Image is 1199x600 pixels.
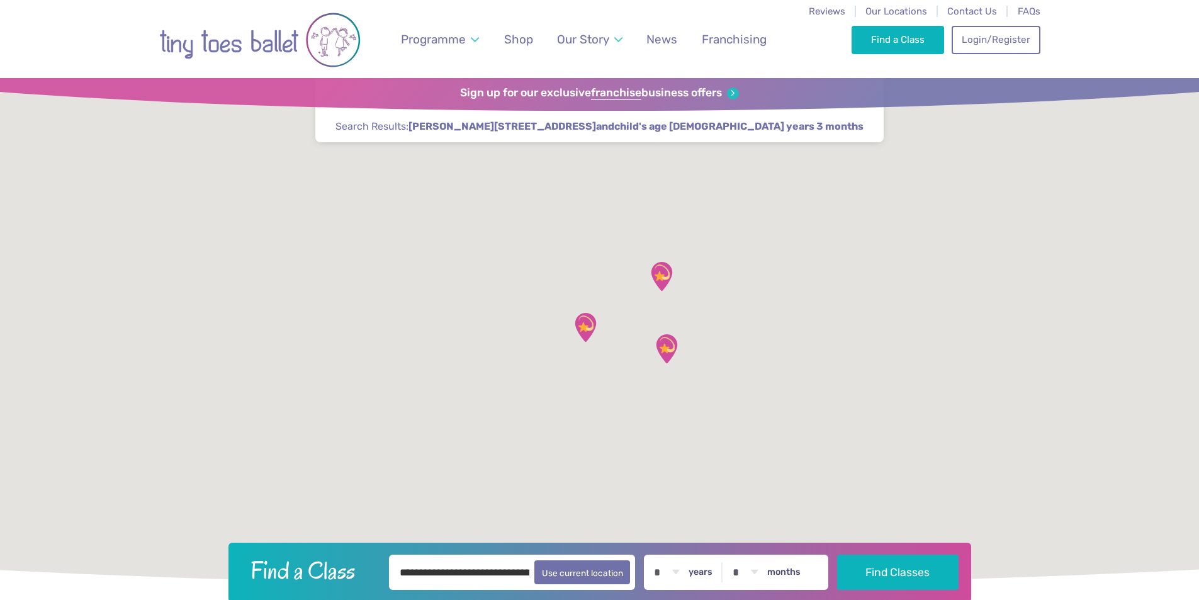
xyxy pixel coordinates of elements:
div: Orsett Village Hall [646,261,677,292]
label: months [767,567,801,578]
a: Contact Us [947,6,997,17]
label: years [689,567,712,578]
img: tiny toes ballet [159,8,361,72]
div: The Mick Jagger Centre [570,312,601,343]
span: Our Story [557,32,609,47]
div: The Gerald Miskin Memorial Hall [651,333,682,365]
a: Franchising [695,25,772,54]
span: News [646,32,677,47]
button: Use current location [534,560,631,584]
span: Franchising [702,32,767,47]
a: Reviews [809,6,845,17]
a: Our Locations [865,6,927,17]
a: Programme [395,25,485,54]
strong: and [408,120,864,132]
a: News [641,25,684,54]
span: child's age [DEMOGRAPHIC_DATA] years 3 months [614,120,864,133]
a: Sign up for our exclusivefranchisebusiness offers [460,86,739,100]
span: [PERSON_NAME][STREET_ADDRESS] [408,120,596,133]
button: Find Classes [837,555,959,590]
a: Shop [498,25,539,54]
span: Shop [504,32,533,47]
strong: franchise [591,86,641,100]
a: Find a Class [852,26,944,54]
span: Programme [401,32,466,47]
a: Our Story [551,25,628,54]
h2: Find a Class [240,555,380,586]
a: FAQs [1018,6,1040,17]
a: Login/Register [952,26,1040,54]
